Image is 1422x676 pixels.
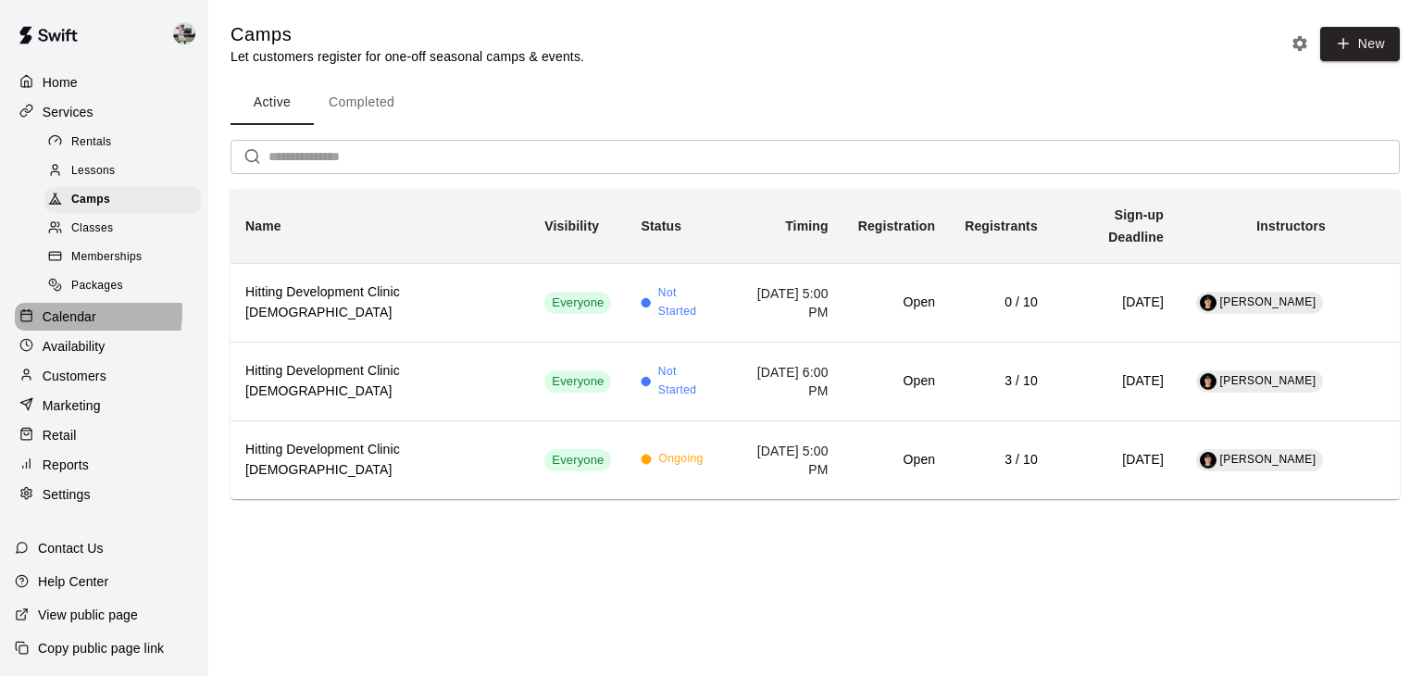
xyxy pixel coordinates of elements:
b: Timing [785,219,829,233]
a: Availability [15,332,193,360]
p: Services [43,103,94,121]
h6: [DATE] [1067,371,1164,392]
a: Memberships [44,244,208,272]
div: Matt Hill [169,15,208,52]
a: Calendar [15,303,193,331]
p: Contact Us [38,539,104,557]
h6: Hitting Development Clinic [DEMOGRAPHIC_DATA] [245,282,515,323]
b: Registration [858,219,935,233]
span: Camps [71,191,110,209]
b: Sign-up Deadline [1108,207,1164,244]
div: Memberships [44,244,201,270]
div: Lessons [44,158,201,184]
p: Home [43,73,78,92]
div: This service is visible to all of your customers [544,449,611,471]
div: Classes [44,216,201,242]
h6: Open [858,293,935,313]
span: Rentals [71,133,112,152]
a: Marketing [15,392,193,419]
button: Completed [314,81,409,125]
b: Instructors [1256,219,1326,233]
a: Classes [44,215,208,244]
p: Let customers register for one-off seasonal camps & events. [231,47,584,66]
h6: Hitting Development Clinic [DEMOGRAPHIC_DATA] [245,440,515,481]
a: Retail [15,421,193,449]
span: Ongoing [658,450,703,469]
p: Calendar [43,307,96,326]
p: Marketing [43,396,101,415]
b: Visibility [544,219,599,233]
span: [PERSON_NAME] [1220,295,1316,308]
div: Rentals [44,130,201,156]
span: Everyone [544,294,611,312]
p: View public page [38,606,138,624]
table: simple table [231,189,1400,499]
a: Camps [44,186,208,215]
b: Status [641,219,681,233]
a: Settings [15,481,193,508]
h6: 3 / 10 [965,450,1038,470]
a: Services [15,98,193,126]
span: Classes [71,219,113,238]
a: Customers [15,362,193,390]
a: Reports [15,451,193,479]
span: Everyone [544,373,611,391]
span: Not Started [658,363,716,400]
img: Matt Hill [173,22,195,44]
td: [DATE] 5:00 PM [730,420,843,499]
h6: 3 / 10 [965,371,1038,392]
h5: Camps [231,22,584,47]
td: [DATE] 6:00 PM [730,342,843,420]
h6: [DATE] [1067,293,1164,313]
td: [DATE] 5:00 PM [730,263,843,342]
b: Name [245,219,281,233]
span: Lessons [71,162,116,181]
h6: Hitting Development Clinic [DEMOGRAPHIC_DATA] [245,361,515,402]
a: Lessons [44,156,208,185]
p: Customers [43,367,106,385]
a: Rentals [44,128,208,156]
p: Settings [43,485,91,504]
button: Camp settings [1286,30,1314,57]
div: Packages [44,273,201,299]
div: Camps [44,187,201,213]
h6: Open [858,450,935,470]
button: New [1320,27,1400,61]
div: This service is visible to all of your customers [544,292,611,314]
button: Active [231,81,314,125]
h6: Open [858,371,935,392]
span: Not Started [658,284,716,321]
b: Registrants [965,219,1038,233]
span: Packages [71,277,123,295]
h6: 0 / 10 [965,293,1038,313]
p: Retail [43,426,77,444]
a: New [1314,35,1400,51]
img: Hank Dodson [1200,294,1216,311]
p: Help Center [38,572,108,591]
img: Hank Dodson [1200,452,1216,469]
a: Packages [44,272,208,301]
p: Reports [43,456,89,474]
span: Everyone [544,452,611,469]
a: Home [15,69,193,96]
img: Hank Dodson [1200,373,1216,390]
div: This service is visible to all of your customers [544,370,611,393]
span: Memberships [71,248,142,267]
h6: [DATE] [1067,450,1164,470]
span: [PERSON_NAME] [1220,374,1316,387]
p: Copy public page link [38,639,164,657]
span: [PERSON_NAME] [1220,453,1316,466]
p: Availability [43,337,106,356]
